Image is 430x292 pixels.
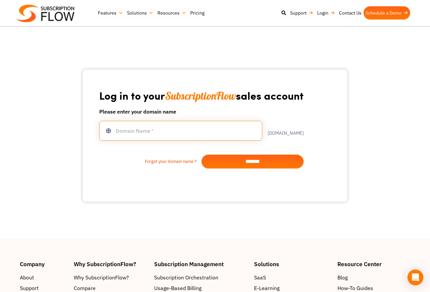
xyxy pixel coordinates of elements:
[408,269,423,285] div: Open Intercom Messenger
[74,261,148,267] h4: Why SubscriptionFlow?
[154,284,247,292] a: Usage-Based Billing
[20,273,67,281] a: About
[155,6,188,20] a: Resources
[74,284,148,292] a: Compare
[262,126,304,135] label: .[DOMAIN_NAME]
[254,284,331,292] a: E-Learning
[337,273,348,281] span: Blog
[99,158,201,165] a: Forgot your domain name ?
[99,89,304,102] h1: Log in to your sales account
[337,273,410,281] a: Blog
[154,261,247,267] h4: Subscription Management
[17,5,74,22] img: Subscriptionflow
[74,273,129,281] span: Why SubscriptionFlow?
[254,273,331,281] a: SaaS
[254,273,266,281] span: SaaS
[20,273,34,281] span: About
[315,6,337,20] a: Login
[337,284,373,292] span: How-To Guides
[74,273,148,281] a: Why SubscriptionFlow?
[154,273,218,281] span: Subscription Orchestration
[20,284,39,292] span: Support
[154,273,247,281] a: Subscription Orchestration
[125,6,155,20] a: Solutions
[20,261,67,267] h4: Company
[96,6,125,20] a: Features
[288,6,315,20] a: Support
[254,284,279,292] span: E-Learning
[99,108,304,116] h6: Please enter your domain name
[188,6,206,20] a: Pricing
[20,284,67,292] a: Support
[364,6,410,20] a: Schedule a Demo
[337,6,364,20] a: Contact Us
[165,89,236,102] span: SubscriptionFlow
[254,261,331,267] h4: Solutions
[154,284,201,292] span: Usage-Based Billing
[337,261,410,267] h4: Resource Center
[74,284,96,292] span: Compare
[337,284,410,292] a: How-To Guides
